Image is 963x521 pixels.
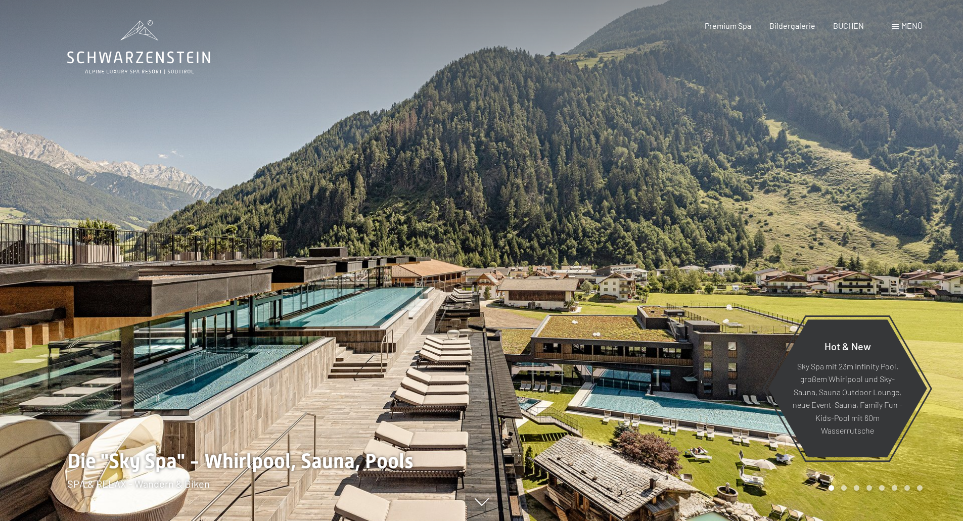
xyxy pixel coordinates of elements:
div: Carousel Page 2 [841,485,847,491]
a: Hot & New Sky Spa mit 23m Infinity Pool, großem Whirlpool und Sky-Sauna, Sauna Outdoor Lounge, ne... [767,319,928,458]
a: Premium Spa [705,21,751,30]
a: Bildergalerie [769,21,815,30]
p: Sky Spa mit 23m Infinity Pool, großem Whirlpool und Sky-Sauna, Sauna Outdoor Lounge, neue Event-S... [793,359,902,437]
div: Carousel Page 5 [879,485,885,491]
div: Carousel Page 7 [904,485,910,491]
div: Carousel Page 6 [892,485,897,491]
span: Menü [901,21,923,30]
div: Carousel Page 3 [854,485,859,491]
a: BUCHEN [833,21,864,30]
div: Carousel Pagination [825,485,923,491]
div: Carousel Page 1 (Current Slide) [829,485,834,491]
div: Carousel Page 8 [917,485,923,491]
div: Carousel Page 4 [866,485,872,491]
span: Hot & New [824,340,871,352]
